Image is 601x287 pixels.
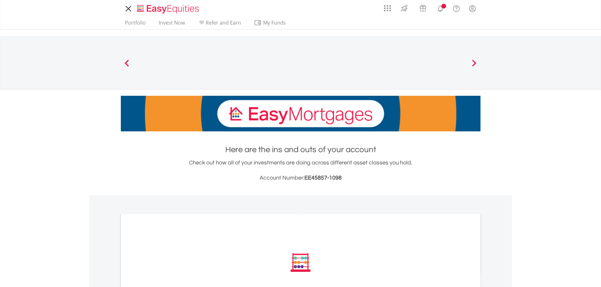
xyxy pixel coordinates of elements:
img: grid-menu-icon.svg [384,5,391,12]
img: EasyMortage Promotion Banner [121,96,480,131]
div: Check out how all of your investments are doing across different asset classes you hold. [121,158,480,182]
h3: Account Number: [121,174,480,182]
img: thrive-v2.svg [399,3,410,13]
a: Refer and Earn [195,20,244,29]
img: EasyEquities_Logo.png [136,4,202,14]
a: Notifications [432,2,448,14]
a: Portfolio [122,20,148,29]
a: Vouchers [414,2,432,13]
a: FAQ's and Support [448,2,464,14]
a: My Profile [464,2,480,15]
h1: Here are the ins and outs of your account [121,144,480,155]
a: Home page [134,2,202,14]
a: AppsGrid [380,2,395,12]
span: Refer and Earn [206,19,241,26]
a: Invest Now [156,20,187,29]
span: My Funds [254,19,295,27]
img: vouchers-v2.svg [418,3,428,13]
span: EE45857-1098 [304,175,342,181]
